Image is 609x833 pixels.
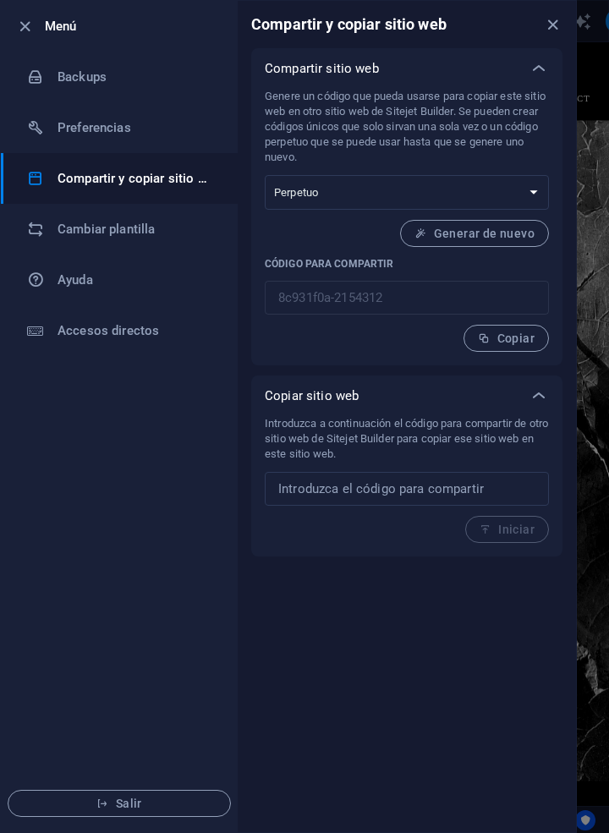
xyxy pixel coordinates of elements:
p: Compartir sitio web [265,60,379,77]
span: Copiar [478,332,535,345]
p: Genere un código que pueda usarse para copiar este sitio web en otro sitio web de Sitejet Builder... [265,89,549,165]
p: Copiar sitio web [265,387,359,404]
button: Generar de nuevo [400,220,549,247]
button: Copiar [464,325,549,352]
h6: Preferencias [58,118,214,138]
p: Código para compartir [265,257,549,271]
a: Ayuda [1,255,238,305]
h6: Menú [45,16,224,36]
input: Introduzca el código para compartir [265,472,549,506]
h6: Cambiar plantilla [58,219,214,239]
button: close [542,14,562,35]
button: Salir [8,790,231,817]
h6: Accesos directos [58,321,214,341]
span: Salir [22,797,217,810]
h6: Compartir y copiar sitio web [58,168,214,189]
h6: Backups [58,67,214,87]
span: Generar de nuevo [414,227,535,240]
div: Copiar sitio web [251,375,562,416]
h6: Ayuda [58,270,214,290]
div: Compartir sitio web [251,48,562,89]
h6: Compartir y copiar sitio web [251,14,447,35]
p: Introduzca a continuación el código para compartir de otro sitio web de Sitejet Builder para copi... [265,416,549,462]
